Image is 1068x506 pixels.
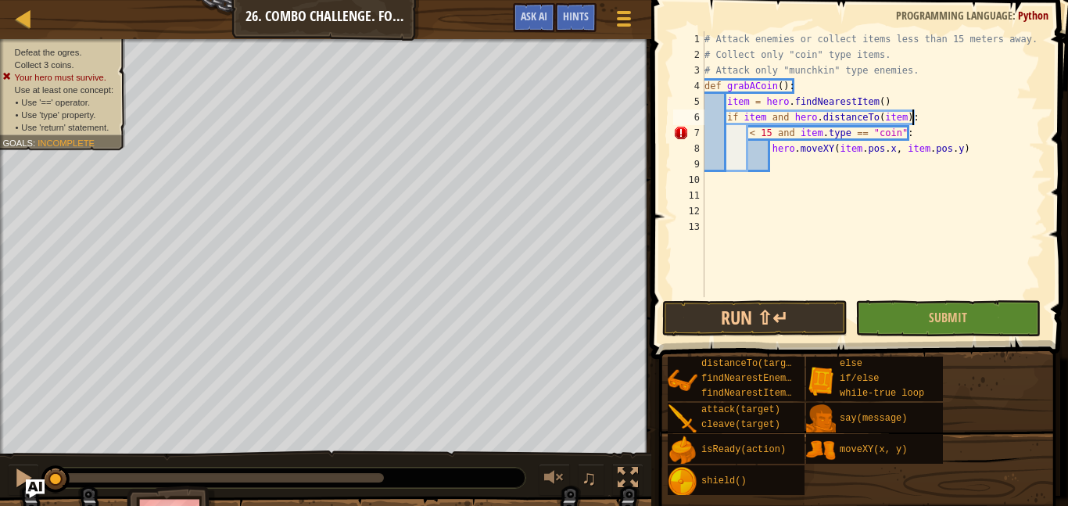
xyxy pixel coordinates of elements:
span: shield() [701,475,747,486]
div: 12 [673,203,704,219]
img: portrait.png [668,366,697,396]
button: Ask AI [26,479,45,498]
div: 10 [673,172,704,188]
span: findNearestEnemy() [701,373,803,384]
span: Python [1018,8,1048,23]
span: Ask AI [521,9,547,23]
img: portrait.png [668,404,697,434]
span: Your hero must survive. [15,72,106,82]
i: • [15,122,18,132]
span: findNearestItem() [701,388,797,399]
li: Defeat the ogres. [2,46,116,59]
span: Submit [929,309,967,326]
span: else [840,358,862,369]
li: Your hero must survive. [2,71,116,84]
span: : [33,138,38,148]
span: if/else [840,373,879,384]
i: • [15,97,18,107]
span: Goals [2,138,33,148]
li: Use at least one concept: [2,84,116,96]
button: Adjust volume [539,464,570,496]
li: Use 'return' statement. [15,121,116,134]
li: Use '==' operator. [15,96,116,109]
button: Submit [855,300,1041,336]
span: Use at least one concept: [15,84,113,95]
li: Collect 3 coins. [2,59,116,71]
span: Defeat the ogres. [15,47,82,57]
span: say(message) [840,413,907,424]
div: 9 [673,156,704,172]
button: Ask AI [513,3,555,32]
span: while-true loop [840,388,924,399]
button: Show game menu [604,3,643,40]
span: isReady(action) [701,444,786,455]
div: 11 [673,188,704,203]
span: cleave(target) [701,419,780,430]
button: ♫ [578,464,604,496]
button: Ctrl + P: Pause [8,464,39,496]
div: 6 [673,109,704,125]
img: portrait.png [806,436,836,465]
span: Programming language [896,8,1012,23]
div: 3 [673,63,704,78]
div: 7 [673,125,704,141]
img: portrait.png [668,467,697,497]
span: Use 'return' statement. [21,122,109,132]
li: Use 'type' property. [15,109,116,121]
span: Use '==' operator. [21,97,90,107]
span: Incomplete [38,138,95,148]
span: Collect 3 coins. [15,59,74,70]
div: 13 [673,219,704,235]
div: 4 [673,78,704,94]
span: attack(target) [701,404,780,415]
span: : [1012,8,1018,23]
div: 1 [673,31,704,47]
button: Run ⇧↵ [662,300,848,336]
img: portrait.png [806,404,836,434]
img: portrait.png [806,366,836,396]
div: 5 [673,94,704,109]
img: portrait.png [668,436,697,465]
span: moveXY(x, y) [840,444,907,455]
div: 2 [673,47,704,63]
span: ♫ [581,466,597,490]
button: Toggle fullscreen [612,464,643,496]
i: • [15,109,18,120]
div: 8 [673,141,704,156]
span: Use 'type' property. [21,109,95,120]
span: Hints [563,9,589,23]
span: distanceTo(target) [701,358,803,369]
